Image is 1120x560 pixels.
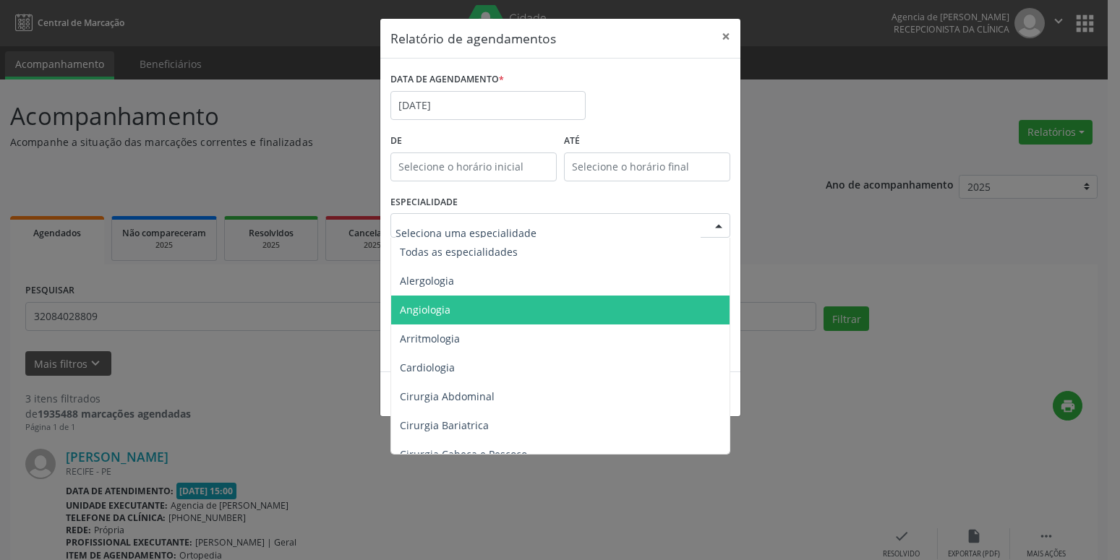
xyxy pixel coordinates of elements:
input: Selecione o horário inicial [390,152,557,181]
span: Arritmologia [400,332,460,345]
span: Angiologia [400,303,450,316]
span: Cardiologia [400,361,455,374]
input: Selecione uma data ou intervalo [390,91,586,120]
span: Todas as especialidades [400,245,518,259]
label: De [390,130,557,152]
span: Cirurgia Cabeça e Pescoço [400,447,527,461]
input: Seleciona uma especialidade [396,218,701,247]
input: Selecione o horário final [564,152,730,181]
h5: Relatório de agendamentos [390,29,556,48]
span: Alergologia [400,274,454,288]
span: Cirurgia Abdominal [400,389,495,403]
span: Cirurgia Bariatrica [400,418,489,432]
label: ATÉ [564,130,730,152]
label: DATA DE AGENDAMENTO [390,69,504,91]
button: Close [711,19,740,54]
label: ESPECIALIDADE [390,191,458,214]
